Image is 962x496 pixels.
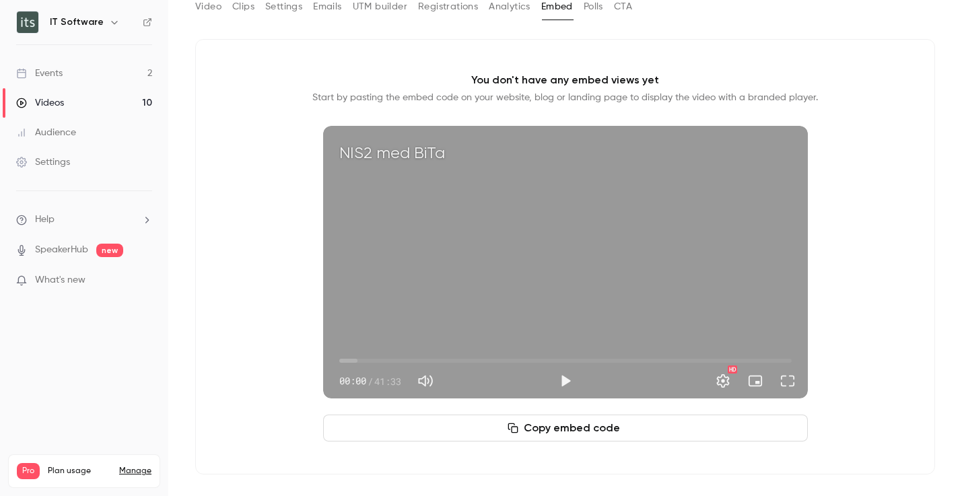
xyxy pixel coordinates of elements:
[552,367,579,394] button: Play
[48,466,111,476] span: Plan usage
[368,374,373,388] span: /
[339,374,401,388] div: 00:00
[339,374,366,388] span: 00:00
[119,466,151,476] a: Manage
[323,415,808,441] button: Copy embed code
[728,365,737,374] div: HD
[412,367,439,394] button: Mute
[17,11,38,33] img: IT Software
[17,463,40,479] span: Pro
[471,72,659,88] p: You don't have any embed views yet
[774,367,801,394] button: Full screen
[374,374,401,388] span: 41:33
[16,213,152,227] li: help-dropdown-opener
[710,367,736,394] button: Settings
[35,213,55,227] span: Help
[96,244,123,257] span: new
[35,243,88,257] a: SpeakerHub
[742,367,769,394] button: Turn on miniplayer
[312,91,818,104] p: Start by pasting the embed code on your website, blog or landing page to display the video with a...
[50,15,104,29] h6: IT Software
[35,273,85,287] span: What's new
[16,67,63,80] div: Events
[16,96,64,110] div: Videos
[16,155,70,169] div: Settings
[16,126,76,139] div: Audience
[136,275,152,287] iframe: Noticeable Trigger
